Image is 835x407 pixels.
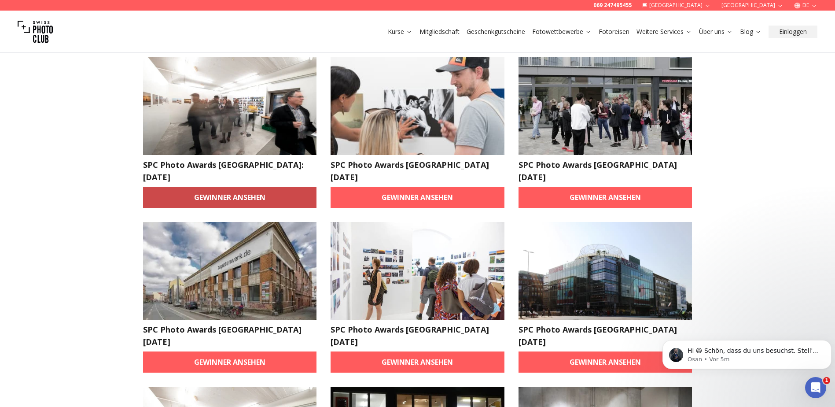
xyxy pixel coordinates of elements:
iframe: Intercom live chat [805,377,826,398]
button: Über uns [695,26,736,38]
a: Gewinner ansehen [331,187,504,208]
a: Geschenkgutscheine [467,27,525,36]
h2: SPC Photo Awards [GEOGRAPHIC_DATA] [DATE] [143,323,317,348]
img: Swiss photo club [18,14,53,49]
button: Weitere Services [633,26,695,38]
span: 1 [823,377,830,384]
a: Fotowettbewerbe [532,27,592,36]
h2: SPC Photo Awards [GEOGRAPHIC_DATA]: [DATE] [143,159,317,183]
a: Über uns [699,27,733,36]
img: SPC Photo Awards MÜNCHEN April 2025 [331,222,504,320]
button: Fotoreisen [595,26,633,38]
img: SPC Photo Awards HAMBURG April 2025 [519,222,692,320]
a: Gewinner ansehen [143,351,317,373]
button: Blog [736,26,765,38]
h2: SPC Photo Awards [GEOGRAPHIC_DATA] [DATE] [519,323,692,348]
h2: SPC Photo Awards [GEOGRAPHIC_DATA] [DATE] [331,159,504,183]
a: Gewinner ansehen [519,351,692,373]
button: Mitgliedschaft [416,26,463,38]
a: Weitere Services [636,27,692,36]
img: SPC Photo Awards WIEN Juni 2025 [331,57,504,155]
a: Gewinner ansehen [331,351,504,373]
a: 069 247495455 [593,2,632,9]
button: Geschenkgutscheine [463,26,529,38]
h2: SPC Photo Awards [GEOGRAPHIC_DATA] [DATE] [519,159,692,183]
img: SPC Photo Awards BERLIN May 2025 [519,57,692,155]
a: Gewinner ansehen [143,187,317,208]
a: Fotoreisen [599,27,629,36]
a: Mitgliedschaft [419,27,460,36]
button: Kurse [384,26,416,38]
a: Gewinner ansehen [519,187,692,208]
button: Fotowettbewerbe [529,26,595,38]
button: Einloggen [769,26,817,38]
iframe: Intercom notifications Nachricht [659,322,835,383]
h2: SPC Photo Awards [GEOGRAPHIC_DATA] [DATE] [331,323,504,348]
a: Kurse [388,27,412,36]
img: SPC Photo Awards LEIPZIG Mai 2025 [143,222,317,320]
a: Blog [740,27,761,36]
img: SPC Photo Awards Zürich: Juni 2025 [143,57,317,155]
